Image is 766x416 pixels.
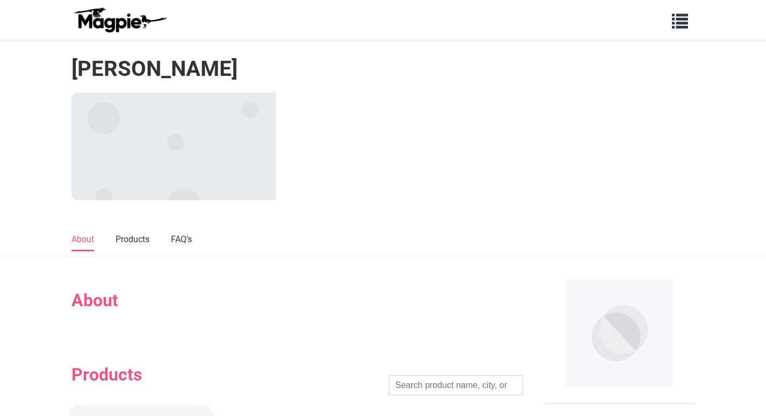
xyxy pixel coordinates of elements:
h2: About [71,290,523,311]
input: Search product name, city, or interal id [389,375,523,396]
a: About [71,229,94,251]
h1: [PERSON_NAME] [71,56,238,82]
img: logo-ab69f6fb50320c5b225c76a69d11143b.png [71,7,168,33]
img: Reddy Anna logo [566,279,674,387]
a: FAQ's [171,229,192,251]
img: Reddy Anna [71,93,276,200]
a: Products [116,229,149,251]
h2: Products [71,364,142,385]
